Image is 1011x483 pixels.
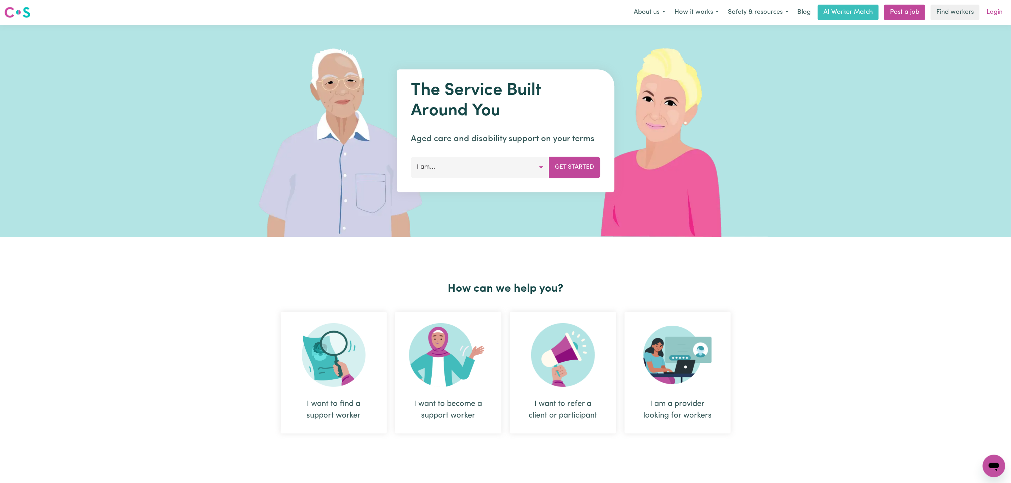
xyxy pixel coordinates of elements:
[412,398,484,421] div: I want to become a support worker
[931,5,980,20] a: Find workers
[629,5,670,20] button: About us
[982,5,1007,20] a: Login
[642,398,714,421] div: I am a provider looking for workers
[884,5,925,20] a: Post a job
[4,4,30,21] a: Careseekers logo
[983,455,1005,477] iframe: Button to launch messaging window, conversation in progress
[549,157,600,178] button: Get Started
[298,398,370,421] div: I want to find a support worker
[302,323,366,387] img: Search
[723,5,793,20] button: Safety & resources
[409,323,488,387] img: Become Worker
[411,81,600,121] h1: The Service Built Around You
[395,312,501,433] div: I want to become a support worker
[411,157,549,178] button: I am...
[411,133,600,145] p: Aged care and disability support on your terms
[4,6,30,19] img: Careseekers logo
[276,282,735,296] h2: How can we help you?
[670,5,723,20] button: How it works
[643,323,712,387] img: Provider
[281,312,387,433] div: I want to find a support worker
[531,323,595,387] img: Refer
[510,312,616,433] div: I want to refer a client or participant
[625,312,731,433] div: I am a provider looking for workers
[793,5,815,20] a: Blog
[527,398,599,421] div: I want to refer a client or participant
[818,5,879,20] a: AI Worker Match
